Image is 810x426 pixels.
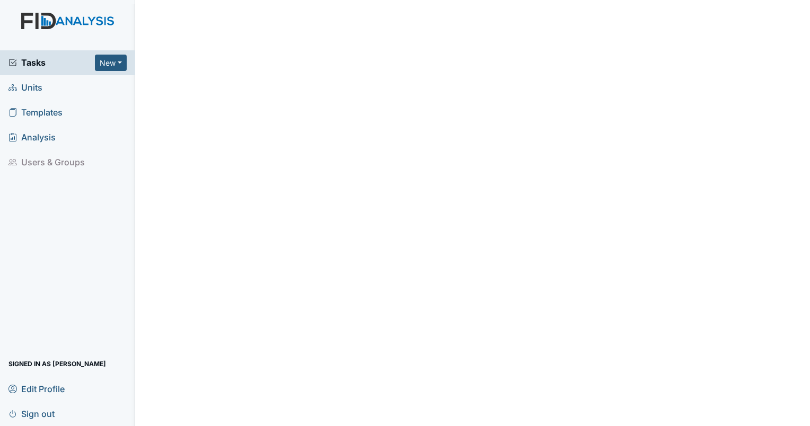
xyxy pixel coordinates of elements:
button: New [95,55,127,71]
span: Analysis [8,129,56,146]
span: Edit Profile [8,380,65,397]
span: Signed in as [PERSON_NAME] [8,356,106,372]
span: Sign out [8,405,55,422]
a: Tasks [8,56,95,69]
span: Units [8,79,42,96]
span: Templates [8,104,63,121]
